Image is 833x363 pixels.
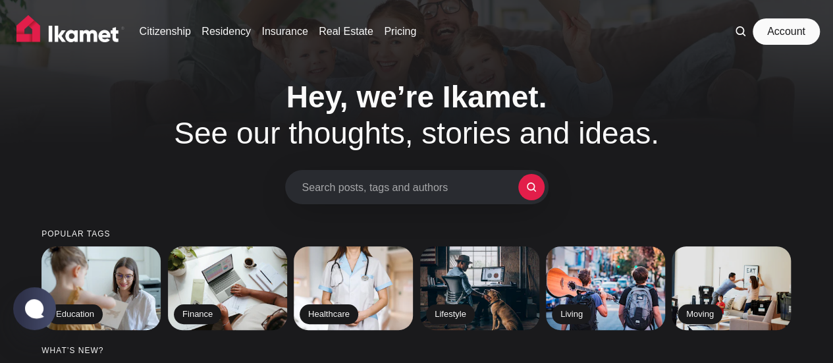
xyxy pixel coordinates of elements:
a: Living [546,246,665,330]
h2: Lifestyle [426,304,475,324]
small: Popular tags [41,230,792,238]
a: Insurance [261,24,308,40]
h2: Healthcare [300,304,358,324]
a: Lifestyle [420,246,539,330]
small: What’s new? [41,347,792,355]
h2: Education [47,304,103,324]
a: Real Estate [319,24,373,40]
a: Education [41,246,161,330]
a: Finance [168,246,287,330]
h1: See our thoughts, stories and ideas. [137,79,697,152]
span: Search posts, tags and authors [302,181,518,194]
img: Ikamet home [16,15,124,48]
h2: Living [552,304,591,324]
a: Healthcare [294,246,413,330]
a: Moving [672,246,791,330]
span: Hey, we’re Ikamet. [286,80,547,114]
h2: Moving [678,304,722,324]
a: Residency [202,24,251,40]
a: Pricing [384,24,416,40]
h2: Finance [174,304,221,324]
a: Account [756,18,817,45]
a: Citizenship [140,24,191,40]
